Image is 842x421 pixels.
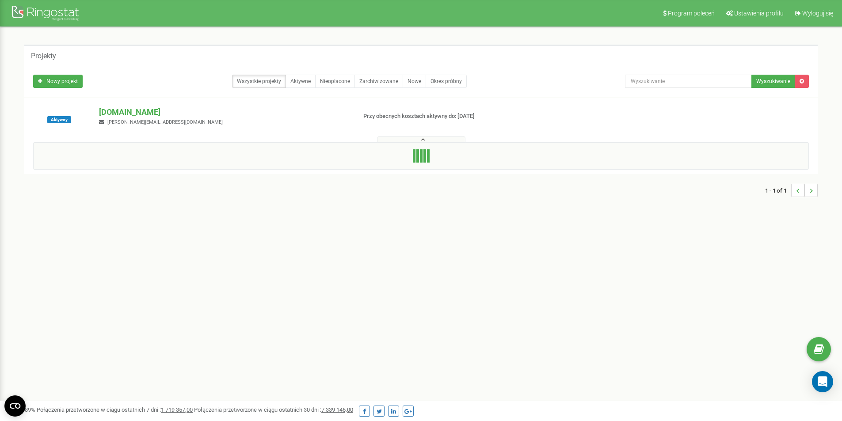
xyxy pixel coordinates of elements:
[232,75,286,88] a: Wszystkie projekty
[625,75,752,88] input: Wyszukiwanie
[161,406,193,413] u: 1 719 357,00
[734,10,784,17] span: Ustawienia profilu
[47,116,71,123] span: Aktywny
[751,75,795,88] button: Wyszukiwanie
[37,406,193,413] span: Połączenia przetworzone w ciągu ostatnich 7 dni :
[4,395,26,417] button: Open CMP widget
[363,112,547,121] p: Przy obecnych kosztach aktywny do: [DATE]
[194,406,353,413] span: Połączenia przetworzone w ciągu ostatnich 30 dni :
[403,75,426,88] a: Nowe
[354,75,403,88] a: Zarchiwizowane
[765,184,791,197] span: 1 - 1 of 1
[426,75,467,88] a: Okres próbny
[668,10,715,17] span: Program poleceń
[802,10,833,17] span: Wyloguj się
[765,175,818,206] nav: ...
[286,75,316,88] a: Aktywne
[31,52,56,60] h5: Projekty
[315,75,355,88] a: Nieopłacone
[99,106,349,118] p: [DOMAIN_NAME]
[33,75,83,88] a: Nowy projekt
[107,119,223,125] span: [PERSON_NAME][EMAIL_ADDRESS][DOMAIN_NAME]
[321,406,353,413] u: 7 339 146,00
[812,371,833,392] div: Open Intercom Messenger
